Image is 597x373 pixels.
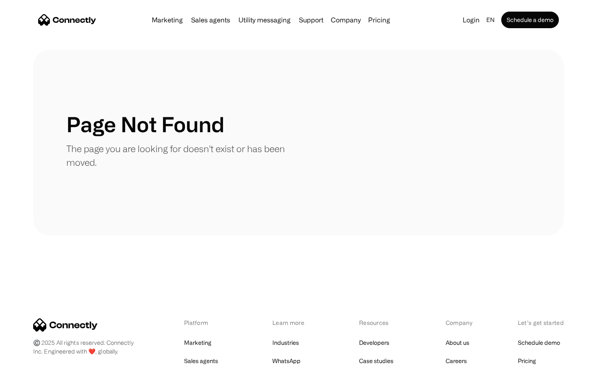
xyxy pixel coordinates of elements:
[359,337,389,349] a: Developers
[66,142,298,169] p: The page you are looking for doesn't exist or has been moved.
[365,17,393,23] a: Pricing
[38,14,96,26] a: home
[446,337,469,349] a: About us
[459,14,483,26] a: Login
[66,112,224,137] h1: Page Not Found
[235,17,294,23] a: Utility messaging
[331,14,361,26] div: Company
[483,14,500,26] div: en
[359,318,403,327] div: Resources
[501,12,559,28] a: Schedule a demo
[188,17,233,23] a: Sales agents
[184,337,211,349] a: Marketing
[486,14,495,26] div: en
[328,14,363,26] div: Company
[17,358,50,370] ul: Language list
[359,355,393,367] a: Case studies
[518,337,560,349] a: Schedule demo
[518,318,564,327] div: Let’s get started
[518,355,536,367] a: Pricing
[446,355,467,367] a: Careers
[8,358,50,370] aside: Language selected: English
[272,337,299,349] a: Industries
[184,355,218,367] a: Sales agents
[184,318,229,327] div: Platform
[148,17,186,23] a: Marketing
[446,318,475,327] div: Company
[296,17,327,23] a: Support
[272,355,301,367] a: WhatsApp
[272,318,316,327] div: Learn more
